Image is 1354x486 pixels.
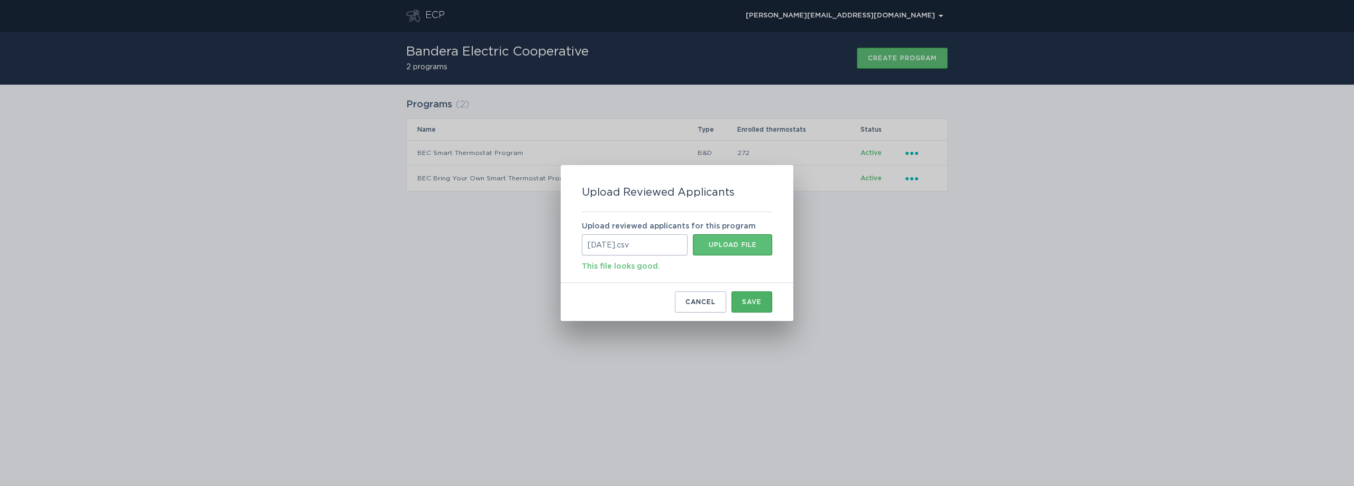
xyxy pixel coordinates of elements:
button: Cancel [675,291,726,313]
div: This file looks good. [582,255,772,272]
button: Save [731,291,772,313]
label: Upload reviewed applicants for this program [582,223,756,230]
div: Upload file [698,242,767,248]
h2: Upload Reviewed Applicants [582,186,735,199]
button: [DATE].csv [693,234,772,255]
div: Cancel [685,299,716,305]
div: Save [742,299,762,305]
div: [DATE].csv [582,234,688,255]
div: Upload Program Applicants [561,165,793,321]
